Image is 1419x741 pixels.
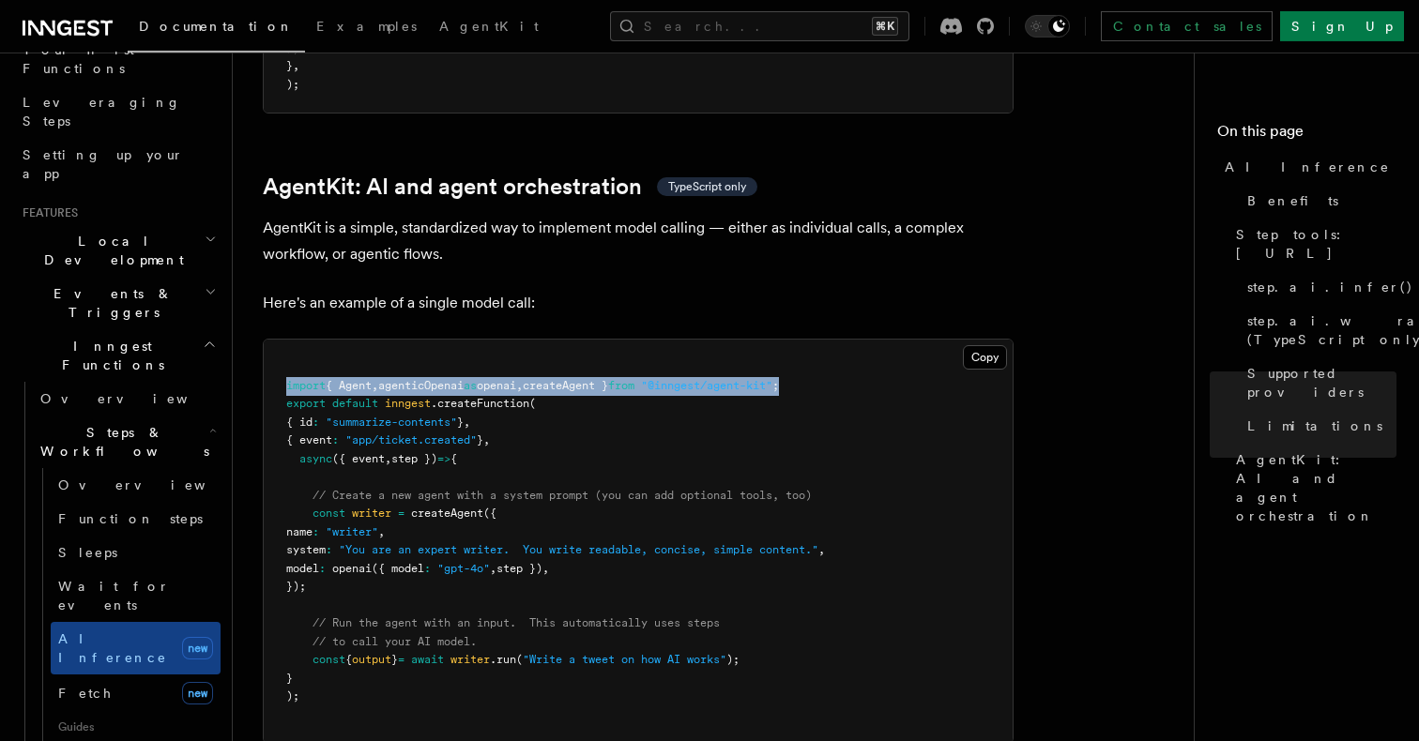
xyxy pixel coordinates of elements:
span: Sleeps [58,545,117,560]
a: AgentKit: AI and agent orchestrationTypeScript only [263,174,757,200]
span: Examples [316,19,417,34]
span: "writer" [326,525,378,538]
span: AI Inference [1225,158,1390,176]
span: AgentKit [439,19,539,34]
span: Limitations [1247,416,1382,435]
a: Limitations [1240,409,1396,443]
span: new [182,637,213,659]
span: { Agent [326,379,372,392]
a: Documentation [128,6,305,53]
span: from [608,379,634,392]
p: Here's an example of a single model call: [263,290,1014,316]
a: Examples [305,6,428,51]
span: createAgent } [523,379,608,392]
span: , [464,416,470,429]
a: Leveraging Steps [15,85,221,138]
span: ( [529,397,536,410]
span: Events & Triggers [15,284,205,322]
span: model [286,562,319,575]
span: ({ event [332,452,385,465]
span: // Run the agent with an input. This automatically uses steps [313,616,720,629]
p: AgentKit is a simple, standardized way to implement model calling — either as individual calls, a... [263,215,1014,267]
span: // Create a new agent with a system prompt (you can add optional tools, too) [313,489,812,502]
span: AgentKit: AI and agent orchestration [1236,450,1396,525]
a: Overview [51,468,221,502]
a: Your first Functions [15,33,221,85]
span: // to call your AI model. [313,635,477,648]
span: = [398,507,404,520]
a: Function steps [51,502,221,536]
button: Inngest Functions [15,329,221,382]
span: async [299,452,332,465]
span: Supported providers [1247,364,1396,401]
span: => [437,452,450,465]
span: , [372,379,378,392]
span: , [542,562,549,575]
span: , [385,452,391,465]
a: Supported providers [1240,356,1396,409]
button: Events & Triggers [15,277,221,329]
span: } [457,416,464,429]
button: Local Development [15,224,221,277]
span: system [286,543,326,556]
span: Features [15,205,78,220]
span: Leveraging Steps [23,95,181,129]
span: ; [772,379,779,392]
span: import [286,379,326,392]
span: output [352,653,391,666]
span: "@inngest/agent-kit" [641,379,772,392]
span: as [464,379,477,392]
a: step.ai.infer() [1240,270,1396,304]
span: Local Development [15,232,205,269]
span: Setting up your app [23,147,184,181]
span: } [286,59,293,72]
a: Step tools: [URL] [1228,218,1396,270]
span: AI Inference [58,631,167,665]
a: Benefits [1240,184,1396,218]
span: : [313,416,319,429]
span: , [378,525,385,538]
span: "You are an expert writer. You write readable, concise, simple content." [339,543,818,556]
span: } [286,672,293,685]
span: , [483,433,490,446]
span: .run [490,653,516,666]
span: name [286,525,313,538]
a: Sleeps [51,536,221,569]
span: writer [352,507,391,520]
span: TypeScript only [668,179,746,194]
span: { id [286,416,313,429]
span: { [450,452,457,465]
a: Wait for events [51,569,221,622]
span: step.ai.infer() [1247,278,1413,296]
span: : [326,543,332,556]
span: openai [332,562,372,575]
span: : [313,525,319,538]
h4: On this page [1217,120,1396,150]
span: Function steps [58,511,203,526]
span: Overview [58,477,252,492]
span: Benefits [1247,191,1338,210]
a: Sign Up [1280,11,1404,41]
span: agenticOpenai [378,379,464,392]
span: new [182,682,213,704]
span: ); [286,78,299,91]
span: ); [286,689,299,703]
a: AgentKit: AI and agent orchestration [1228,443,1396,533]
span: ({ [483,507,496,520]
span: "summarize-contents" [326,416,457,429]
span: = [398,653,404,666]
span: writer [450,653,490,666]
button: Steps & Workflows [33,416,221,468]
span: ( [516,653,523,666]
span: "Write a tweet on how AI works" [523,653,726,666]
a: Fetchnew [51,674,221,712]
a: Contact sales [1101,11,1273,41]
a: Setting up your app [15,138,221,190]
span: inngest [385,397,431,410]
span: }); [286,580,306,593]
span: ); [286,41,299,54]
a: AgentKit [428,6,550,51]
span: step }) [496,562,542,575]
a: step.ai.wrap() (TypeScript only) [1240,304,1396,356]
span: export [286,397,326,410]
